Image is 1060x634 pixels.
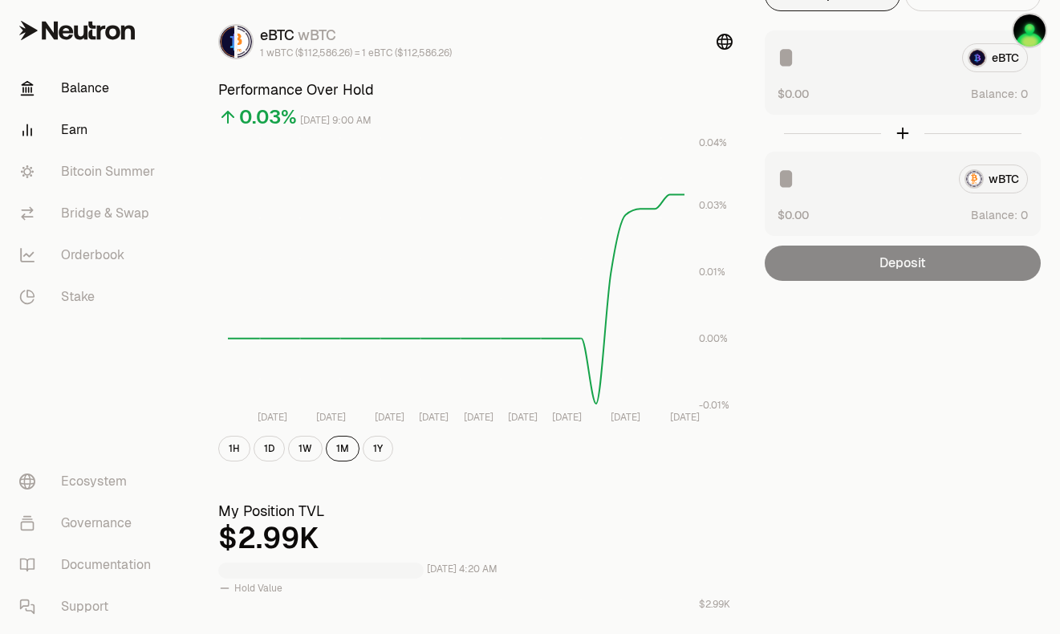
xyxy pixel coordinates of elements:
div: [DATE] 9:00 AM [300,112,372,130]
button: 1D [254,436,285,461]
img: wBTC Logo [238,26,252,58]
h3: My Position TVL [218,500,733,522]
img: Blue Ledger [1013,14,1046,47]
tspan: $2.99K [699,598,730,611]
tspan: 0.03% [699,199,727,212]
a: Earn [6,109,173,151]
tspan: [DATE] [670,411,700,424]
button: 1W [288,436,323,461]
tspan: 0.00% [699,332,728,345]
a: Bridge & Swap [6,193,173,234]
tspan: [DATE] [508,411,538,424]
button: $0.00 [778,85,809,102]
div: $2.99K [218,522,733,555]
a: Support [6,586,173,628]
span: Hold Value [234,582,282,595]
a: Balance [6,67,173,109]
a: Documentation [6,544,173,586]
button: 1Y [363,436,393,461]
a: Bitcoin Summer [6,151,173,193]
tspan: [DATE] [258,411,287,424]
tspan: [DATE] [552,411,582,424]
tspan: [DATE] [375,411,404,424]
button: 1H [218,436,250,461]
button: $0.00 [778,206,809,223]
tspan: [DATE] [464,411,493,424]
div: eBTC [260,24,452,47]
span: Balance: [971,86,1017,102]
a: Orderbook [6,234,173,276]
a: Stake [6,276,173,318]
tspan: [DATE] [611,411,640,424]
img: eBTC Logo [220,26,234,58]
tspan: [DATE] [419,411,449,424]
h3: Performance Over Hold [218,79,733,101]
tspan: [DATE] [316,411,346,424]
tspan: -0.01% [699,399,729,412]
a: Governance [6,502,173,544]
div: 1 wBTC ($112,586.26) = 1 eBTC ($112,586.26) [260,47,452,59]
div: [DATE] 4:20 AM [427,560,498,579]
a: Ecosystem [6,461,173,502]
span: wBTC [298,26,336,44]
tspan: 0.04% [699,136,727,149]
button: 1M [326,436,359,461]
tspan: 0.01% [699,266,725,278]
div: 0.03% [239,104,297,130]
span: Balance: [971,207,1017,223]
